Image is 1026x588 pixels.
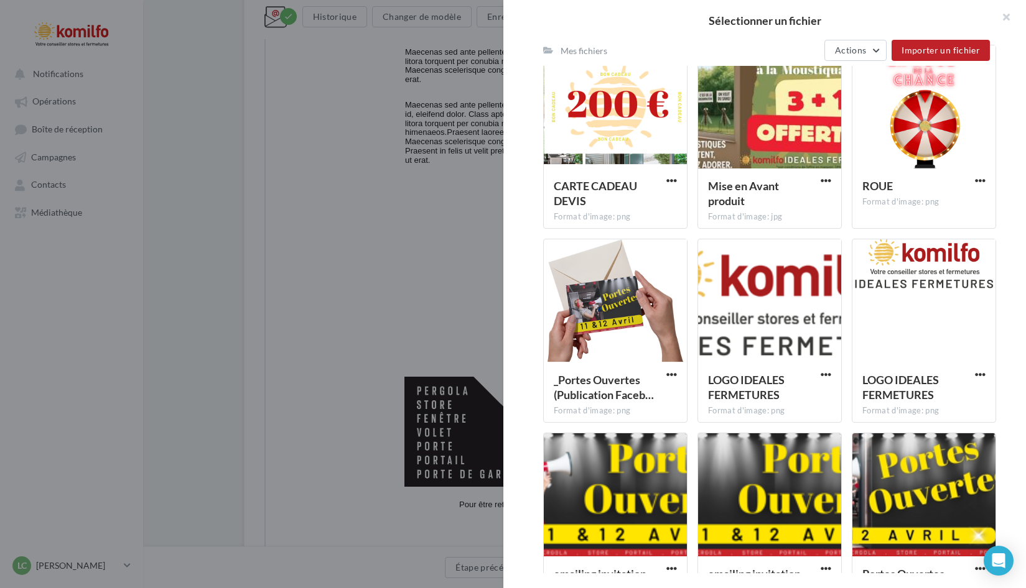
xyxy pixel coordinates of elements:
[561,45,607,57] div: Mes fichiers
[554,405,677,416] div: Format d'image: png
[366,9,401,19] a: Cliquez-ici
[554,373,654,402] span: _Portes Ouvertes (Publication Facebook)
[366,10,401,19] u: Cliquez-ici
[862,405,986,416] div: Format d'image: png
[862,179,893,193] span: ROUE
[902,45,980,55] span: Importer un fichier
[824,40,887,61] button: Actions
[862,373,939,402] span: LOGO IDEALES FERMETURES
[708,179,779,208] span: Mise en Avant produit
[708,373,785,402] span: LOGO IDEALES FERMETURES
[332,496,493,571] p: Maecenas sed ante pellentesque, posuere leo id, eleifend dolor. Class aptent taciti sociosqu ad l...
[862,196,986,208] div: Format d'image: png
[238,10,366,19] span: L'email ne s'affiche pas correctement ?
[708,567,801,581] span: emailing invitation
[892,40,990,61] button: Importer un fichier
[523,15,1006,26] h2: Sélectionner un fichier
[139,407,312,472] p: Maecenas sed ante pellentesque, posuere leo id, eleifend dolor. Class aptent taciti sociosqu ad l...
[554,211,677,223] div: Format d'image: png
[984,546,1014,576] div: Open Intercom Messenger
[708,405,831,416] div: Format d'image: png
[554,179,637,208] span: CARTE CADEAU DEVIS
[835,45,866,55] span: Actions
[139,354,499,392] p: Maecenas sed ante pellentesque, posuere leo id, eleifend dolor. Class aptent taciti sociosqu ad l...
[554,567,646,581] span: emailing invitation
[708,211,831,223] div: Format d'image: jpg
[148,41,490,150] img: Logo_classique_avec_baseline_-_Fond_transparent.png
